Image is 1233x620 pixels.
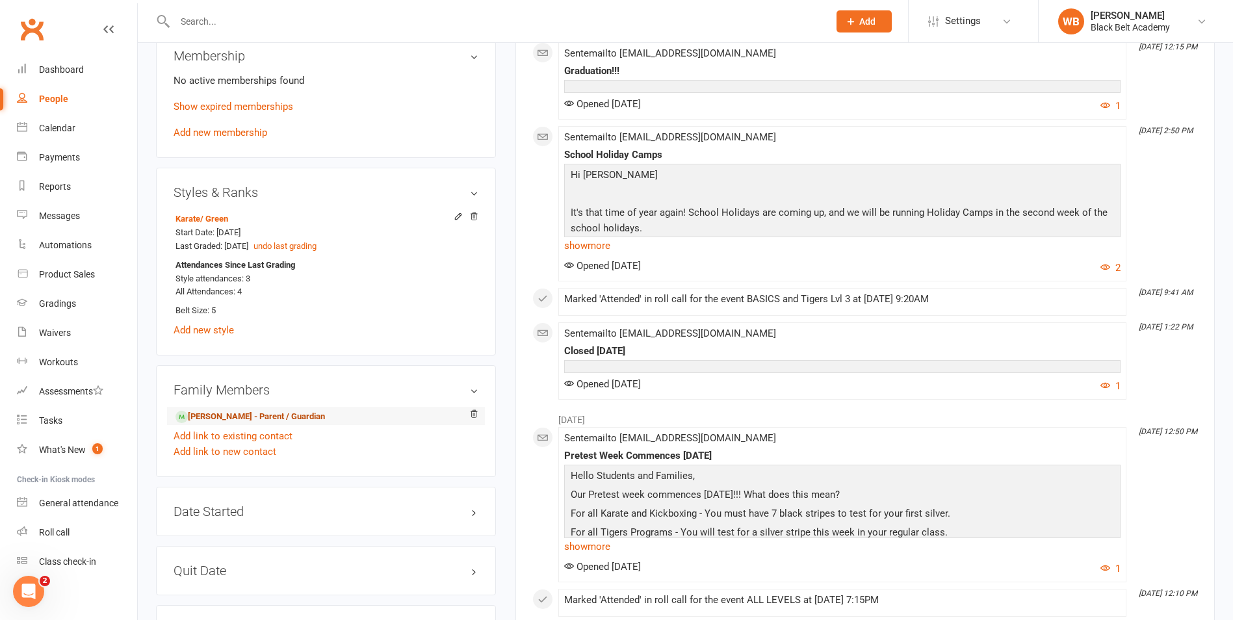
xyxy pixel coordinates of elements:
div: Black Belt Academy [1091,21,1170,33]
div: Marked 'Attended' in roll call for the event BASICS and Tigers Lvl 3 at [DATE] 9:20AM [564,294,1121,305]
p: It's that time of year again! School Holidays are coming up, and we will be running Holiday Camps... [567,205,1117,239]
button: 1 [1100,378,1121,394]
a: What's New1 [17,435,137,465]
i: [DATE] 9:41 AM [1139,288,1193,297]
strong: Attendances Since Last Grading [175,259,295,272]
span: Settings [945,6,981,36]
span: Sent email to [EMAIL_ADDRESS][DOMAIN_NAME] [564,432,776,444]
span: Opened [DATE] [564,260,641,272]
div: Product Sales [39,269,95,279]
p: No active memberships found [174,73,478,88]
div: Dashboard [39,64,84,75]
a: Add link to new contact [174,444,276,459]
span: All Attendances: 4 [175,287,242,296]
div: Assessments [39,386,103,396]
div: Roll call [39,527,70,537]
i: [DATE] 12:15 PM [1139,42,1197,51]
span: Sent email to [EMAIL_ADDRESS][DOMAIN_NAME] [564,47,776,59]
a: Assessments [17,377,137,406]
a: Show expired memberships [174,101,293,112]
button: Add [837,10,892,32]
i: [DATE] 2:50 PM [1139,126,1193,135]
span: Opened [DATE] [564,98,641,110]
a: Product Sales [17,260,137,289]
li: [DATE] [532,406,1198,427]
div: Payments [39,152,80,162]
button: 1 [1100,98,1121,114]
div: WB [1058,8,1084,34]
a: Gradings [17,289,137,318]
div: Marked 'Attended' in roll call for the event ALL LEVELS at [DATE] 7:15PM [564,595,1121,606]
span: Style attendances: 3 [175,274,250,283]
div: Waivers [39,328,71,338]
div: School Holiday Camps [564,149,1121,161]
a: Automations [17,231,137,260]
a: Clubworx [16,13,48,45]
div: What's New [39,445,86,455]
p: Our Pretest week commences [DATE]!!! What does this mean? [567,487,1117,506]
div: Automations [39,240,92,250]
i: [DATE] 1:22 PM [1139,322,1193,331]
span: 1 [92,443,103,454]
h3: Quit Date [174,563,478,578]
div: Class check-in [39,556,96,567]
i: [DATE] 12:50 PM [1139,427,1197,436]
span: Opened [DATE] [564,561,641,573]
span: Sent email to [EMAIL_ADDRESS][DOMAIN_NAME] [564,131,776,143]
a: show more [564,237,1121,255]
a: Roll call [17,518,137,547]
a: [PERSON_NAME] - Parent / Guardian [175,410,325,424]
div: Graduation!!! [564,66,1121,77]
span: 2 [40,576,50,586]
a: Add new membership [174,127,267,138]
span: Opened [DATE] [564,378,641,390]
button: undo last grading [253,240,317,253]
h3: Membership [174,49,478,63]
p: Hi [PERSON_NAME] [567,167,1117,186]
div: Pretest Week Commences [DATE] [564,450,1121,461]
div: Tasks [39,415,62,426]
button: 1 [1100,561,1121,576]
span: Start Date: [DATE] [175,227,240,237]
a: Add link to existing contact [174,428,292,444]
div: People [39,94,68,104]
a: General attendance kiosk mode [17,489,137,518]
a: People [17,84,137,114]
a: show more [564,537,1121,556]
div: Workouts [39,357,78,367]
div: Closed [DATE] [564,346,1121,357]
a: Payments [17,143,137,172]
i: [DATE] 12:10 PM [1139,589,1197,598]
div: Messages [39,211,80,221]
span: Sent email to [EMAIL_ADDRESS][DOMAIN_NAME] [564,328,776,339]
div: [PERSON_NAME] [1091,10,1170,21]
h3: Styles & Ranks [174,185,478,200]
span: Add [859,16,876,27]
input: Search... [171,12,820,31]
span: / Green [200,214,228,224]
a: Waivers [17,318,137,348]
span: Belt Size: 5 [175,305,216,315]
a: Messages [17,201,137,231]
div: Reports [39,181,71,192]
div: General attendance [39,498,118,508]
a: Class kiosk mode [17,547,137,576]
p: For all Tigers Programs - You will test for a silver stripe this week in your regular class. [567,524,1117,543]
div: Gradings [39,298,76,309]
a: Dashboard [17,55,137,84]
a: Workouts [17,348,137,377]
a: Calendar [17,114,137,143]
a: Reports [17,172,137,201]
a: Karate [175,214,228,224]
div: Calendar [39,123,75,133]
button: 2 [1100,260,1121,276]
h3: Date Started [174,504,478,519]
h3: Family Members [174,383,478,397]
p: Hello Students and Families, [567,468,1117,487]
a: Add new style [174,324,234,336]
iframe: Intercom live chat [13,576,44,607]
p: For all Karate and Kickboxing - You must have 7 black stripes to test for your first silver. [567,506,1117,524]
span: Last Graded: [DATE] [175,241,248,251]
a: Tasks [17,406,137,435]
